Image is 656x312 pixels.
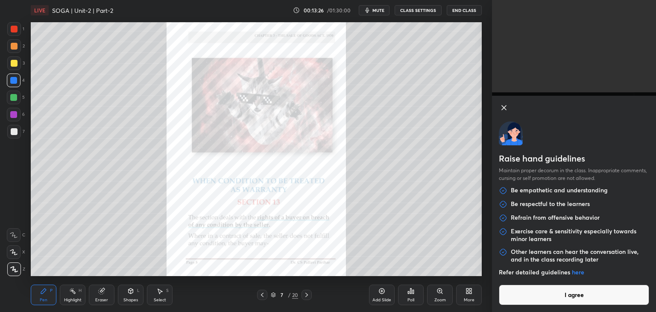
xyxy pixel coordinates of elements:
div: 7 [278,292,286,297]
div: S [166,288,169,293]
h2: Raise hand guidelines [499,152,649,167]
div: 20 [292,291,298,299]
p: Maintain proper decorum in the class. Inappropriate comments, cursing or self promotion are not a... [499,167,649,186]
button: mute [359,5,389,15]
div: Pen [40,298,47,302]
div: 1 [7,22,24,36]
div: X [7,245,25,259]
div: Highlight [64,298,82,302]
p: Refer detailed guidelines [499,268,649,276]
button: I agree [499,285,649,305]
div: / [288,292,290,297]
a: here [572,268,584,276]
div: Zoom [434,298,446,302]
div: 4 [7,74,25,87]
div: H [79,288,82,293]
div: P [50,288,53,293]
h4: SOGA | Unit-2 | Part-2 [52,6,113,15]
div: 7 [7,125,25,138]
p: Other learners can hear the conversation live, and in the class recording later [511,248,649,263]
p: Be respectful to the learners [511,200,590,209]
div: More [464,298,474,302]
div: Z [7,262,25,276]
div: Select [154,298,166,302]
button: End Class [447,5,482,15]
button: CLASS SETTINGS [395,5,442,15]
div: Eraser [95,298,108,302]
div: L [137,288,140,293]
div: Add Slide [372,298,391,302]
div: Shapes [123,298,138,302]
p: Refrain from offensive behavior [511,214,600,222]
div: 6 [7,108,25,121]
div: 5 [7,91,25,104]
div: 3 [7,56,25,70]
p: Exercise care & sensitivity especially towards minor learners [511,227,649,243]
div: LIVE [31,5,49,15]
div: 2 [7,39,25,53]
p: Be empathetic and understanding [511,186,608,195]
div: C [7,228,25,242]
span: mute [372,7,384,13]
div: Poll [407,298,414,302]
